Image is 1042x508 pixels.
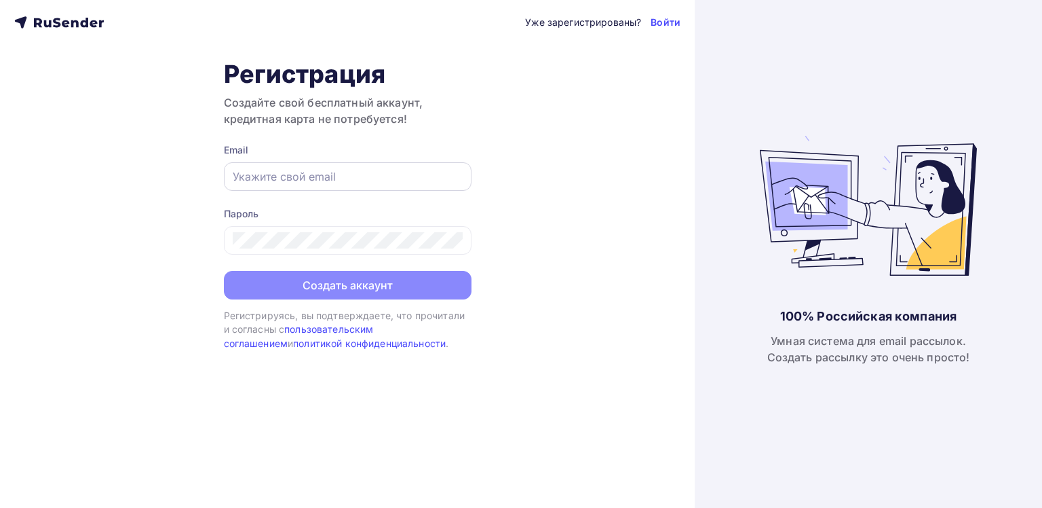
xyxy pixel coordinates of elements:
div: Регистрируясь, вы подтверждаете, что прочитали и согласны с и . [224,309,471,350]
a: пользовательским соглашением [224,323,374,348]
h3: Создайте свой бесплатный аккаунт, кредитная карта не потребуется! [224,94,471,127]
div: 100% Российская компания [780,308,957,325]
div: Умная система для email рассылок. Создать рассылку это очень просто! [767,333,970,365]
div: Пароль [224,207,471,221]
div: Email [224,143,471,157]
a: политикой конфиденциальности [293,338,446,349]
div: Уже зарегистрированы? [525,16,641,29]
h1: Регистрация [224,59,471,89]
input: Укажите свой email [233,168,463,185]
button: Создать аккаунт [224,271,471,300]
a: Войти [651,16,680,29]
